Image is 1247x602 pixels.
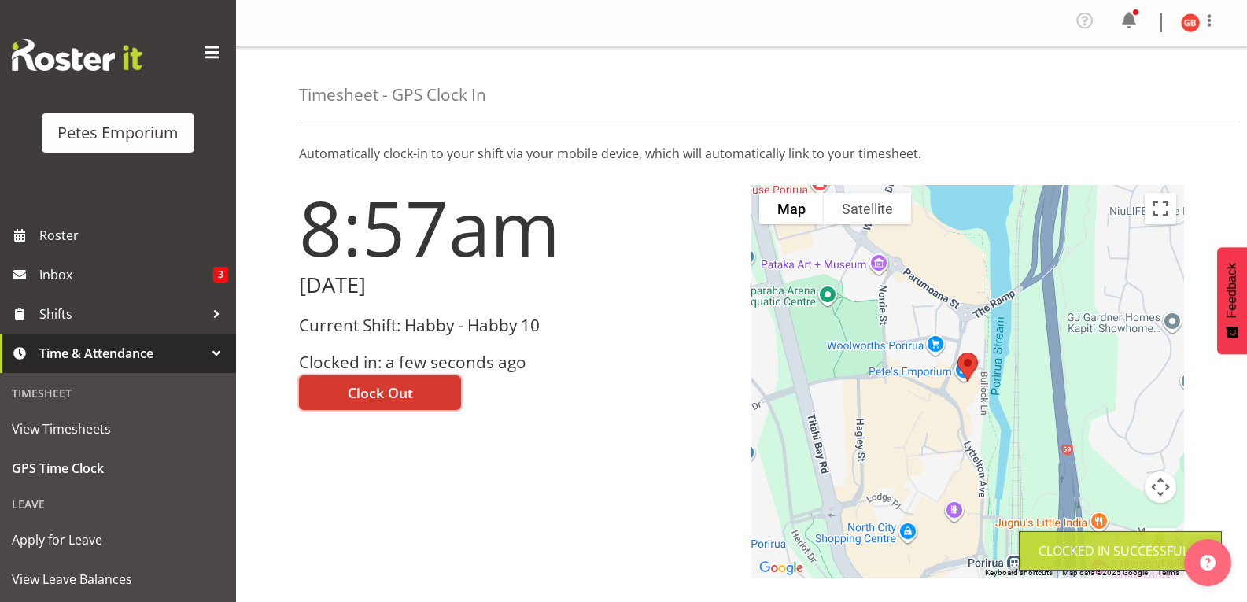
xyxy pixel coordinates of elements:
span: Shifts [39,302,205,326]
div: Timesheet [4,377,232,409]
img: help-xxl-2.png [1200,555,1216,571]
a: GPS Time Clock [4,449,232,488]
span: View Leave Balances [12,567,224,591]
h4: Timesheet - GPS Clock In [299,86,486,104]
button: Clock Out [299,375,461,410]
button: Show street map [759,193,824,224]
span: Map data ©2025 Google [1062,568,1148,577]
div: Clocked in Successfully [1039,541,1202,560]
div: Petes Emporium [57,121,179,145]
a: View Leave Balances [4,560,232,599]
img: gillian-byford11184.jpg [1181,13,1200,32]
span: Time & Attendance [39,342,205,365]
h3: Current Shift: Habby - Habby 10 [299,316,732,334]
img: Rosterit website logo [12,39,142,71]
span: 3 [213,267,228,283]
span: View Timesheets [12,417,224,441]
span: Clock Out [348,382,413,403]
button: Toggle fullscreen view [1145,193,1176,224]
h1: 8:57am [299,185,732,270]
p: Automatically clock-in to your shift via your mobile device, which will automatically link to you... [299,144,1184,163]
a: Apply for Leave [4,520,232,560]
img: Google [755,558,807,578]
a: Terms (opens in new tab) [1157,568,1179,577]
span: GPS Time Clock [12,456,224,480]
span: Inbox [39,263,213,286]
a: Open this area in Google Maps (opens a new window) [755,558,807,578]
div: Leave [4,488,232,520]
button: Show satellite imagery [824,193,911,224]
button: Feedback - Show survey [1217,247,1247,354]
button: Map camera controls [1145,471,1176,503]
h2: [DATE] [299,273,732,297]
span: Roster [39,223,228,247]
a: View Timesheets [4,409,232,449]
span: Feedback [1225,263,1239,318]
button: Keyboard shortcuts [985,567,1053,578]
span: Apply for Leave [12,528,224,552]
button: Drag Pegman onto the map to open Street View [1145,528,1176,560]
h3: Clocked in: a few seconds ago [299,353,732,371]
